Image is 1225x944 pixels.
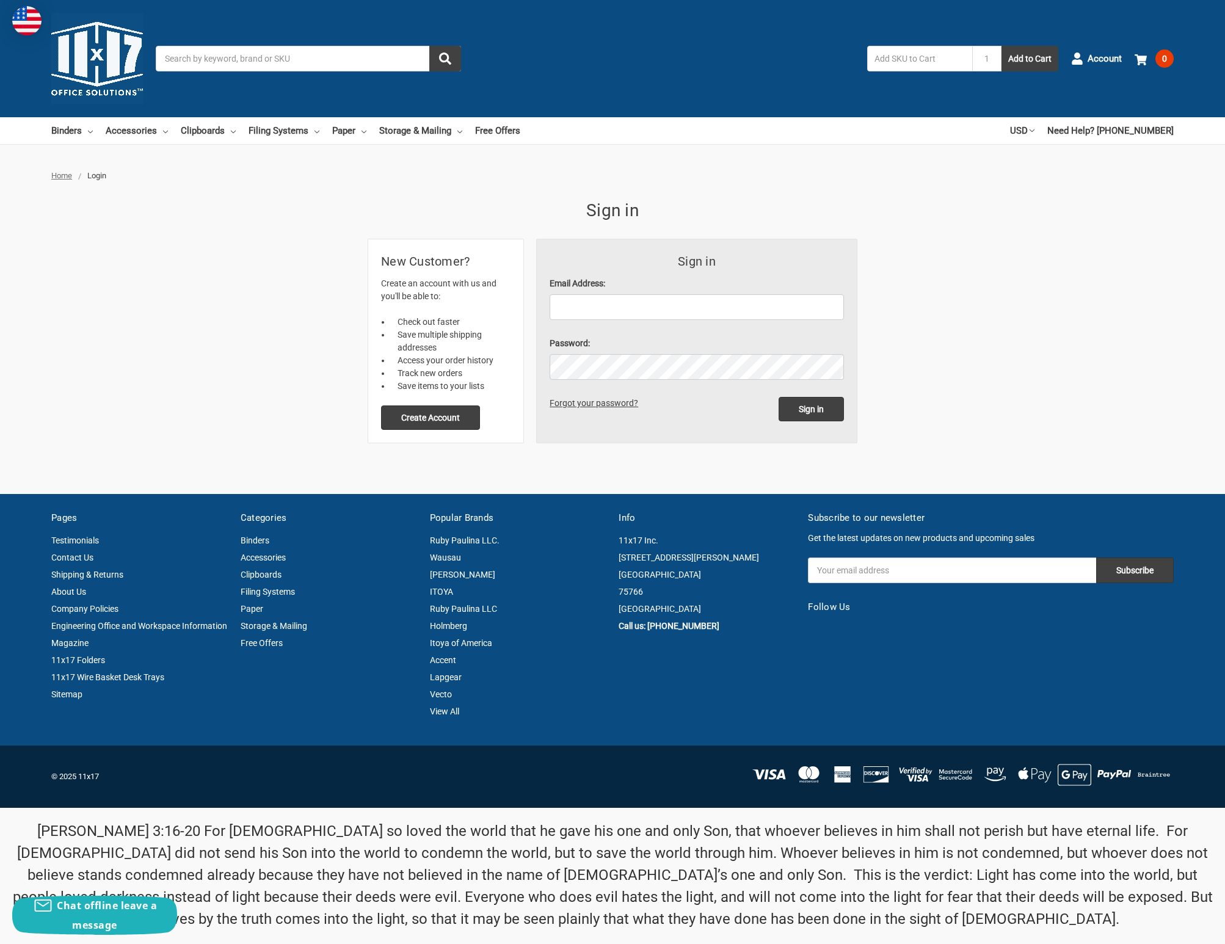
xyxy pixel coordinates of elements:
[430,672,462,682] a: Lapgear
[430,570,495,579] a: [PERSON_NAME]
[51,511,228,525] h5: Pages
[87,171,106,180] span: Login
[51,553,93,562] a: Contact Us
[430,706,459,716] a: View All
[867,46,972,71] input: Add SKU to Cart
[51,771,606,783] p: © 2025 11x17
[241,587,295,597] a: Filing Systems
[779,397,844,421] input: Sign in
[51,587,86,597] a: About Us
[51,171,72,180] a: Home
[619,511,795,525] h5: Info
[241,638,283,648] a: Free Offers
[391,329,511,354] li: Save multiple shipping addresses
[381,412,480,422] a: Create Account
[368,198,857,223] h1: Sign in
[12,896,177,935] button: Chat offline leave a message
[1088,52,1122,66] span: Account
[106,117,168,144] a: Accessories
[430,587,453,597] a: ITOYA
[241,536,269,545] a: Binders
[430,553,461,562] a: Wausau
[241,570,282,579] a: Clipboards
[430,655,456,665] a: Accent
[808,511,1174,525] h5: Subscribe to our newsletter
[156,46,461,71] input: Search by keyword, brand or SKU
[51,536,99,545] a: Testimonials
[808,532,1174,545] p: Get the latest updates on new products and upcoming sales
[51,621,227,648] a: Engineering Office and Workspace Information Magazine
[391,354,511,367] li: Access your order history
[391,316,511,329] li: Check out faster
[381,277,511,303] p: Create an account with us and you'll be able to:
[550,337,844,350] label: Password:
[430,536,500,545] a: Ruby Paulina LLC.
[619,532,795,617] address: 11x17 Inc. [STREET_ADDRESS][PERSON_NAME] [GEOGRAPHIC_DATA] 75766 [GEOGRAPHIC_DATA]
[430,604,497,614] a: Ruby Paulina LLC
[430,689,452,699] a: Vecto
[241,621,307,631] a: Storage & Mailing
[51,117,93,144] a: Binders
[808,600,1174,614] h5: Follow Us
[1155,49,1174,68] span: 0
[550,398,642,408] a: Forgot your password?
[51,689,82,699] a: Sitemap
[51,672,164,682] a: 11x17 Wire Basket Desk Trays
[51,13,143,104] img: 11x17.com
[430,511,606,525] h5: Popular Brands
[808,557,1096,583] input: Your email address
[332,117,366,144] a: Paper
[1047,117,1174,144] a: Need Help? [PHONE_NUMBER]
[381,405,480,430] button: Create Account
[1071,43,1122,74] a: Account
[550,252,844,270] h3: Sign in
[7,820,1219,930] p: [PERSON_NAME] 3:16-20 For [DEMOGRAPHIC_DATA] so loved the world that he gave his one and only Son...
[1135,43,1174,74] a: 0
[241,604,263,614] a: Paper
[249,117,319,144] a: Filing Systems
[550,277,844,290] label: Email Address:
[51,655,105,665] a: 11x17 Folders
[57,899,157,932] span: Chat offline leave a message
[51,570,123,579] a: Shipping & Returns
[430,621,467,631] a: Holmberg
[475,117,520,144] a: Free Offers
[1001,46,1058,71] button: Add to Cart
[181,117,236,144] a: Clipboards
[1096,557,1174,583] input: Subscribe
[430,638,492,648] a: Itoya of America
[619,621,719,631] a: Call us: [PHONE_NUMBER]
[241,553,286,562] a: Accessories
[379,117,462,144] a: Storage & Mailing
[391,380,511,393] li: Save items to your lists
[12,6,42,35] img: duty and tax information for United States
[381,252,511,270] h2: New Customer?
[241,511,417,525] h5: Categories
[391,367,511,380] li: Track new orders
[1010,117,1034,144] a: USD
[51,604,118,614] a: Company Policies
